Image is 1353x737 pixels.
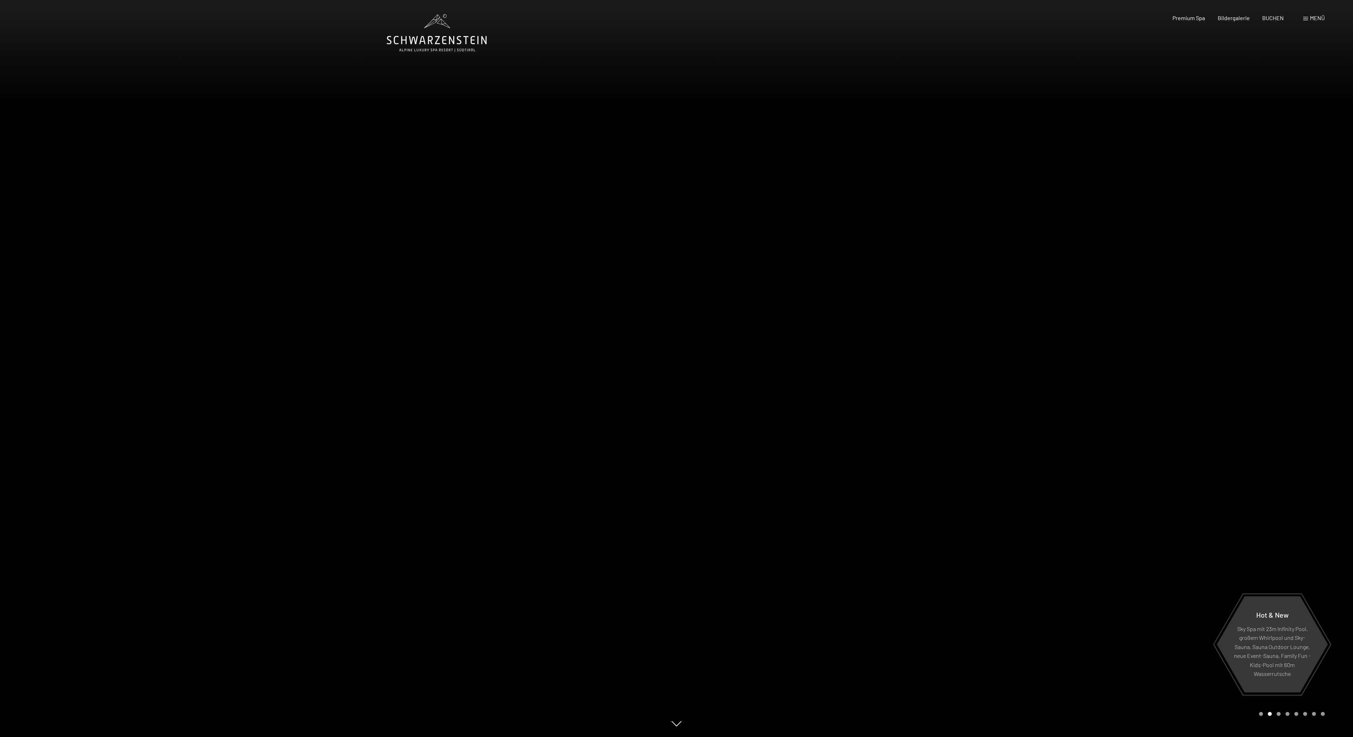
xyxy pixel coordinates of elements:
[1259,712,1263,716] div: Carousel Page 1
[1234,624,1311,678] p: Sky Spa mit 23m Infinity Pool, großem Whirlpool und Sky-Sauna, Sauna Outdoor Lounge, neue Event-S...
[1257,712,1325,716] div: Carousel Pagination
[1218,14,1250,21] a: Bildergalerie
[1310,14,1325,21] span: Menü
[1216,596,1328,693] a: Hot & New Sky Spa mit 23m Infinity Pool, großem Whirlpool und Sky-Sauna, Sauna Outdoor Lounge, ne...
[1268,712,1272,716] div: Carousel Page 2 (Current Slide)
[1256,610,1289,619] span: Hot & New
[1286,712,1289,716] div: Carousel Page 4
[1172,14,1205,21] a: Premium Spa
[1303,712,1307,716] div: Carousel Page 6
[1294,712,1298,716] div: Carousel Page 5
[1321,712,1325,716] div: Carousel Page 8
[1262,14,1284,21] a: BUCHEN
[1312,712,1316,716] div: Carousel Page 7
[1277,712,1281,716] div: Carousel Page 3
